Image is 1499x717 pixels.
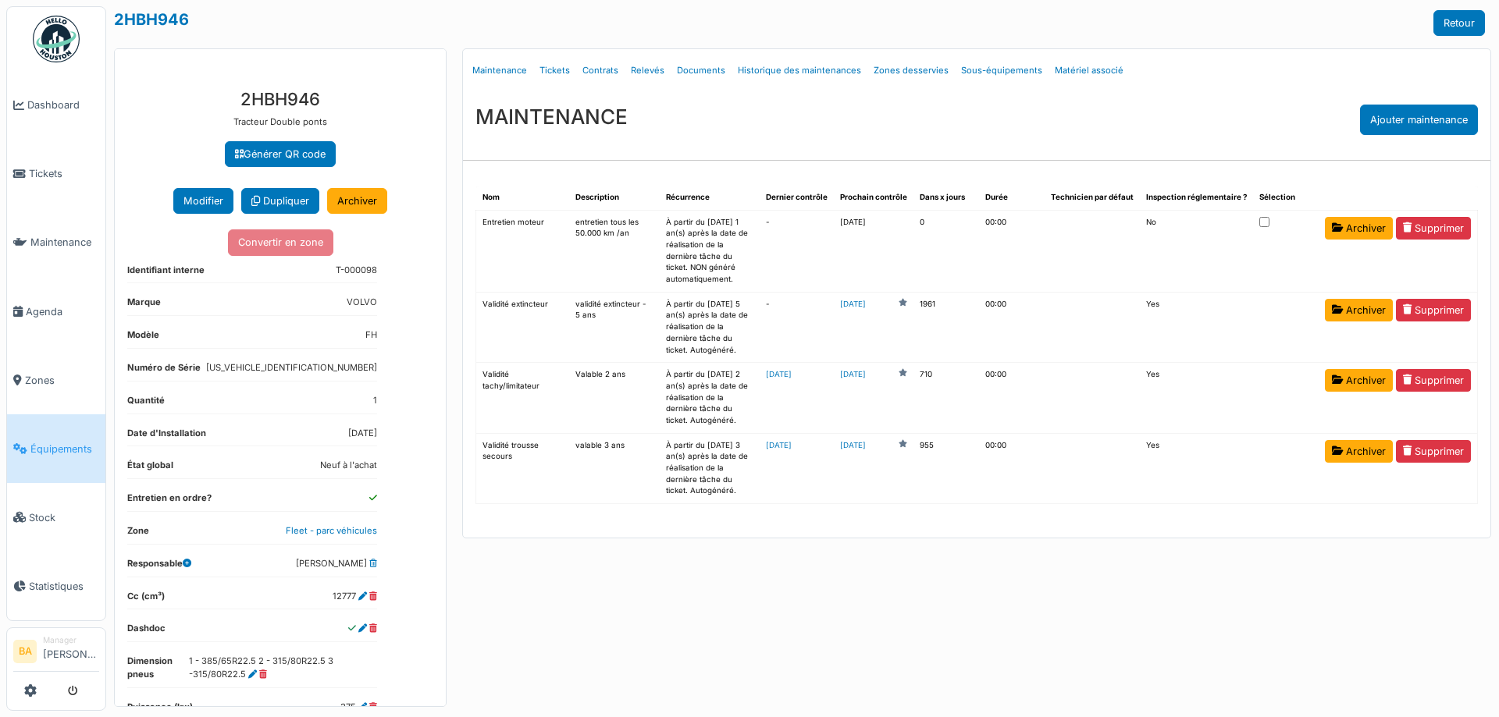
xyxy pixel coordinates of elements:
[30,235,99,250] span: Maintenance
[760,186,834,210] th: Dernier contrôle
[29,579,99,594] span: Statistiques
[476,292,570,362] td: Validité extincteur
[127,89,433,109] h3: 2HBH946
[7,483,105,552] a: Stock
[1325,369,1393,392] a: Archiver
[189,655,377,681] dd: 1 - 385/65R22.5 2 - 315/80R22.5 3 -315/80R22.5
[660,186,760,210] th: Récurrence
[114,10,189,29] a: 2HBH946
[660,363,760,433] td: À partir du [DATE] 2 an(s) après la date de réalisation de la dernière tâche du ticket. Autogénéré.
[336,264,377,277] dd: T-000098
[206,361,377,374] dd: [US_VEHICLE_IDENTIFICATION_NUMBER]
[29,510,99,525] span: Stock
[840,440,866,452] a: [DATE]
[979,363,1045,433] td: 00:00
[127,328,159,348] dt: Modèle
[127,427,206,446] dt: Date d'Installation
[225,141,336,167] a: Générer QR code
[913,433,979,503] td: 955
[1433,10,1485,36] a: Retour
[127,524,149,544] dt: Zone
[1049,52,1130,89] a: Matériel associé
[1140,186,1253,210] th: Inspection réglementaire ?
[127,492,212,511] dt: Entretien en ordre?
[979,186,1045,210] th: Durée
[476,433,570,503] td: Validité trousse secours
[7,277,105,346] a: Agenda
[13,634,99,672] a: BA Manager[PERSON_NAME]
[840,369,866,381] a: [DATE]
[1146,441,1159,449] span: translation missing: fr.shared.yes
[7,414,105,483] a: Équipements
[25,373,99,388] span: Zones
[569,186,660,210] th: Description
[7,552,105,620] a: Statistiques
[476,210,570,292] td: Entretien moteur
[660,433,760,503] td: À partir du [DATE] 3 an(s) après la date de réalisation de la dernière tâche du ticket. Autogénéré.
[365,328,377,342] dd: FH
[241,188,319,214] a: Dupliquer
[625,52,671,89] a: Relevés
[33,16,80,62] img: Badge_color-CXgf-gQk.svg
[576,52,625,89] a: Contrats
[671,52,732,89] a: Documents
[660,210,760,292] td: À partir du [DATE] 1 an(s) après la date de réalisation de la dernière tâche du ticket. NON génér...
[1146,370,1159,378] span: translation missing: fr.shared.yes
[1146,300,1159,308] span: translation missing: fr.shared.yes
[286,525,377,536] a: Fleet - parc véhicules
[327,188,387,214] a: Archiver
[476,186,570,210] th: Nom
[340,701,377,714] dd: 375
[569,292,660,362] td: validité extincteur - 5 ans
[26,304,99,319] span: Agenda
[1396,299,1471,321] a: Supprimer
[348,427,377,440] dd: [DATE]
[1325,299,1393,321] a: Archiver
[127,655,189,687] dt: Dimension pneus
[27,98,99,112] span: Dashboard
[1360,105,1478,135] div: Ajouter maintenance
[127,115,433,129] p: Tracteur Double ponts
[347,296,377,309] dd: VOLVO
[834,186,913,210] th: Prochain contrôle
[127,394,165,414] dt: Quantité
[7,140,105,208] a: Tickets
[43,634,99,668] li: [PERSON_NAME]
[913,363,979,433] td: 710
[1325,217,1393,240] a: Archiver
[127,459,173,478] dt: État global
[979,433,1045,503] td: 00:00
[127,557,191,577] dt: Responsable
[30,442,99,456] span: Équipements
[913,210,979,292] td: 0
[127,296,161,315] dt: Marque
[569,363,660,433] td: Valable 2 ans
[475,105,628,129] h3: MAINTENANCE
[320,459,377,472] dd: Neuf à l'achat
[1396,217,1471,240] a: Supprimer
[834,210,913,292] td: [DATE]
[43,634,99,646] div: Manager
[569,433,660,503] td: valable 3 ans
[840,299,866,311] a: [DATE]
[867,52,955,89] a: Zones desservies
[1146,218,1156,226] span: translation missing: fr.shared.no
[1045,186,1140,210] th: Technicien par défaut
[296,557,377,570] dd: [PERSON_NAME]
[466,52,533,89] a: Maintenance
[13,640,37,663] li: BA
[127,361,201,381] dt: Numéro de Série
[569,210,660,292] td: entretien tous les 50.000 km /an
[955,52,1049,89] a: Sous-équipements
[476,363,570,433] td: Validité tachy/limitateur
[660,292,760,362] td: À partir du [DATE] 5 an(s) après la date de réalisation de la dernière tâche du ticket. Autogénéré.
[127,264,205,283] dt: Identifiant interne
[333,590,377,603] dd: 12777
[766,441,792,449] a: [DATE]
[7,71,105,140] a: Dashboard
[913,186,979,210] th: Dans x jours
[979,292,1045,362] td: 00:00
[29,166,99,181] span: Tickets
[7,208,105,277] a: Maintenance
[1396,369,1471,392] a: Supprimer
